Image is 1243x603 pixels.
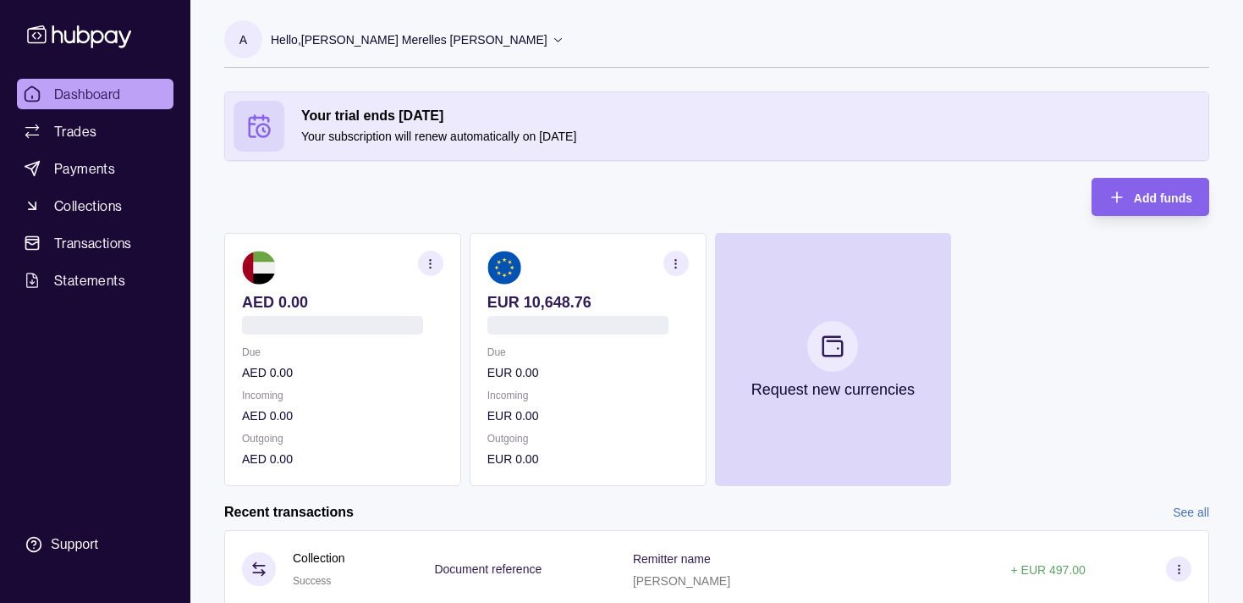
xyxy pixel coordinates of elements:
span: Statements [54,270,125,290]
span: Add funds [1134,191,1192,205]
a: Statements [17,265,173,296]
span: Payments [54,158,115,179]
p: AED 0.00 [242,363,443,382]
span: Collections [54,196,122,216]
p: Due [487,343,689,362]
span: Dashboard [54,84,121,104]
h2: Recent transactions [224,503,354,522]
p: Collection [293,549,344,567]
p: Remitter name [633,552,711,566]
button: Add funds [1092,178,1209,216]
p: Outgoing [487,429,689,448]
a: Collections [17,191,173,221]
p: Outgoing [242,429,443,448]
a: Payments [17,153,173,184]
p: EUR 0.00 [487,363,689,382]
p: EUR 0.00 [487,450,689,468]
img: eu [487,251,521,285]
a: Transactions [17,228,173,258]
p: Hello, [PERSON_NAME] Merelles [PERSON_NAME] [271,30,547,49]
p: AED 0.00 [242,293,443,312]
img: ae [242,251,276,285]
p: + EUR 497.00 [1011,563,1086,577]
span: Trades [54,121,96,141]
a: See all [1173,503,1209,522]
p: EUR 0.00 [487,407,689,425]
p: [PERSON_NAME] [633,574,730,588]
p: Your subscription will renew automatically on [DATE] [301,127,1200,146]
p: Incoming [242,386,443,405]
p: EUR 10,648.76 [487,293,689,312]
p: Document reference [434,562,542,576]
p: Request new currencies [751,380,915,399]
span: Transactions [54,233,132,253]
a: Dashboard [17,79,173,109]
h2: Your trial ends [DATE] [301,107,1200,125]
p: Due [242,343,443,362]
button: Request new currencies [715,233,952,486]
p: A [239,30,247,49]
p: AED 0.00 [242,450,443,468]
p: AED 0.00 [242,407,443,425]
span: Success [293,575,331,587]
p: Incoming [487,386,689,405]
a: Support [17,527,173,562]
a: Trades [17,116,173,147]
div: Support [51,535,98,554]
